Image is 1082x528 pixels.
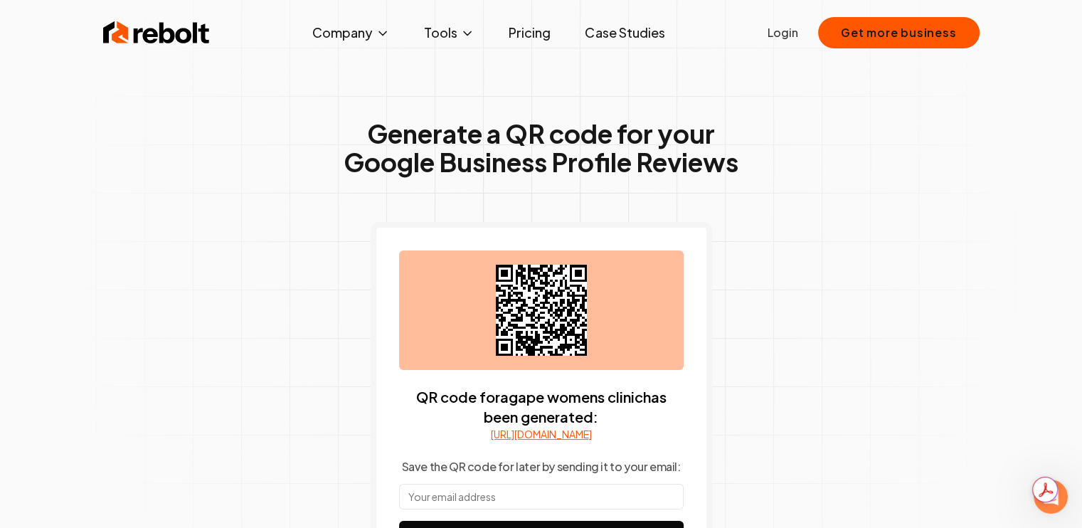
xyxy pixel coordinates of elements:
button: Get more business [818,17,980,48]
h1: Generate a QR code for your Google Business Profile Reviews [344,120,738,176]
button: Tools [413,19,486,47]
a: Pricing [497,19,562,47]
p: QR code for agape womens clinic has been generated: [399,387,684,427]
a: Login [768,24,798,41]
a: Case Studies [573,19,676,47]
p: Save the QR code for later by sending it to your email: [401,458,680,475]
input: Your email address [399,484,684,509]
a: [URL][DOMAIN_NAME] [491,427,592,441]
img: Rebolt Logo [103,19,210,47]
button: Company [301,19,401,47]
